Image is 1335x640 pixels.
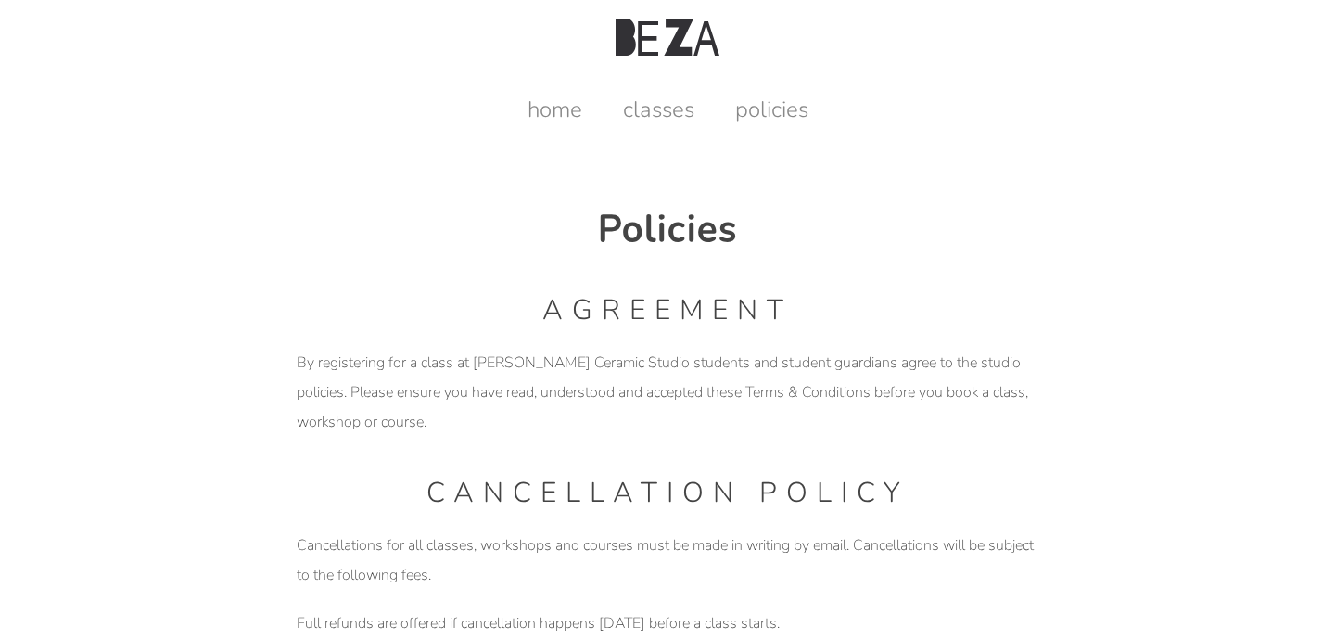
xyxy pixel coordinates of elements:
[509,95,601,124] a: home
[297,608,1038,638] p: Full refunds are offered if cancellation happens [DATE] before a class starts.
[297,204,1038,254] h2: Policies
[604,95,713,124] a: classes
[297,348,1038,437] p: By registering for a class at [PERSON_NAME] Ceramic Studio students and student guardians agree t...
[616,19,719,56] img: Beza Studio Logo
[297,291,1038,329] h1: AGREEMENT
[297,474,1038,512] h1: CANCELLATION POLICY
[717,95,827,124] a: policies
[297,531,1038,590] p: Cancellations for all classes, workshops and courses must be made in writing by email. Cancellati...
